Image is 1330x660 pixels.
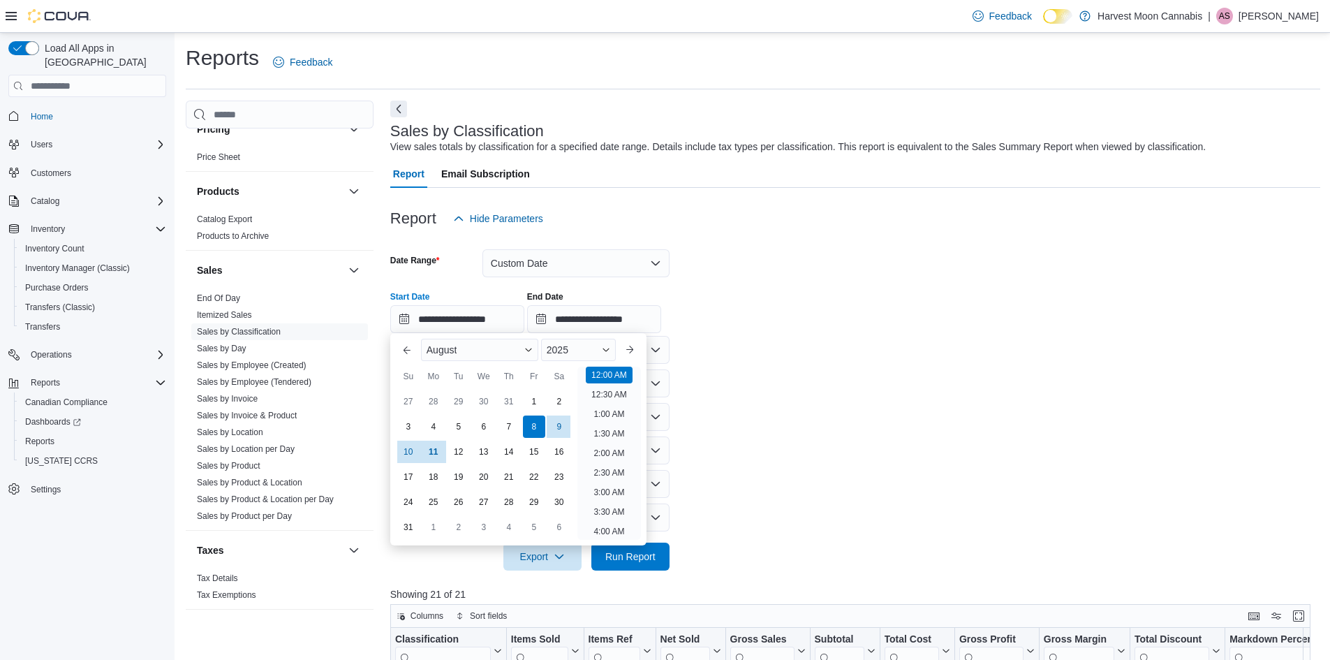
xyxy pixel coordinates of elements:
li: 12:00 AM [586,367,633,383]
span: Operations [25,346,166,363]
li: 12:30 AM [586,386,633,403]
h3: Pricing [197,122,230,136]
span: Operations [31,349,72,360]
a: Settings [25,481,66,498]
a: Sales by Invoice [197,394,258,404]
div: day-28 [422,390,445,413]
div: day-13 [473,441,495,463]
div: day-17 [397,466,420,488]
div: day-5 [448,416,470,438]
span: Sales by Product [197,460,260,471]
button: Open list of options [650,411,661,423]
span: Inventory Count [25,243,84,254]
div: day-31 [397,516,420,538]
a: Sales by Employee (Tendered) [197,377,311,387]
div: day-14 [498,441,520,463]
div: day-6 [548,516,570,538]
a: Transfers [20,318,66,335]
div: day-22 [523,466,545,488]
button: Inventory Manager (Classic) [14,258,172,278]
button: Enter fullscreen [1290,608,1307,624]
span: Settings [25,481,166,498]
a: Inventory Count [20,240,90,257]
a: Tax Details [197,573,238,583]
span: Reports [25,436,54,447]
div: day-5 [523,516,545,538]
h1: Reports [186,44,259,72]
button: Users [25,136,58,153]
span: 2025 [547,344,568,355]
span: Price Sheet [197,152,240,163]
div: day-26 [448,491,470,513]
button: [US_STATE] CCRS [14,451,172,471]
span: AS [1219,8,1230,24]
span: Sales by Invoice [197,393,258,404]
span: Columns [411,610,443,622]
button: Customers [3,163,172,183]
button: Sales [346,262,362,279]
a: Purchase Orders [20,279,94,296]
span: Sales by Product & Location per Day [197,494,334,505]
button: Pricing [197,122,343,136]
button: Next [390,101,407,117]
span: Products to Archive [197,230,269,242]
span: Customers [25,164,166,182]
a: Sales by Product [197,461,260,471]
a: Sales by Location [197,427,263,437]
button: Run Report [591,543,670,571]
span: Sales by Product per Day [197,511,292,522]
button: Products [197,184,343,198]
label: Date Range [390,255,440,266]
span: Transfers [20,318,166,335]
a: [US_STATE] CCRS [20,453,103,469]
span: Purchase Orders [20,279,166,296]
button: Reports [3,373,172,393]
p: Harvest Moon Cannabis [1098,8,1202,24]
span: Customers [31,168,71,179]
div: day-27 [397,390,420,413]
div: Sa [548,365,570,388]
button: Columns [391,608,449,624]
a: Inventory Manager (Classic) [20,260,135,277]
button: Export [503,543,582,571]
div: day-28 [498,491,520,513]
a: Price Sheet [197,152,240,162]
button: Next month [619,339,641,361]
button: Inventory [25,221,71,237]
li: 1:30 AM [588,425,630,442]
button: Users [3,135,172,154]
div: day-4 [422,416,445,438]
button: Reports [14,432,172,451]
span: Dashboards [20,413,166,430]
span: Report [393,160,424,188]
button: Inventory Count [14,239,172,258]
span: Reports [31,377,60,388]
div: Button. Open the month selector. August is currently selected. [421,339,538,361]
a: Sales by Invoice & Product [197,411,297,420]
span: Transfers (Classic) [20,299,166,316]
button: Pricing [346,121,362,138]
span: Transfers (Classic) [25,302,95,313]
span: Tax Details [197,573,238,584]
span: Load All Apps in [GEOGRAPHIC_DATA] [39,41,166,69]
div: day-25 [422,491,445,513]
a: Reports [20,433,60,450]
button: Keyboard shortcuts [1246,608,1262,624]
li: 1:00 AM [588,406,630,423]
div: day-3 [397,416,420,438]
div: day-4 [498,516,520,538]
a: Home [25,108,59,125]
div: day-30 [473,390,495,413]
div: day-6 [473,416,495,438]
div: day-31 [498,390,520,413]
div: day-10 [397,441,420,463]
li: 3:00 AM [588,484,630,501]
p: | [1208,8,1211,24]
span: Sales by Invoice & Product [197,410,297,421]
div: day-9 [548,416,570,438]
div: day-12 [448,441,470,463]
span: Transfers [25,321,60,332]
div: Pricing [186,149,374,171]
div: day-15 [523,441,545,463]
div: day-19 [448,466,470,488]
